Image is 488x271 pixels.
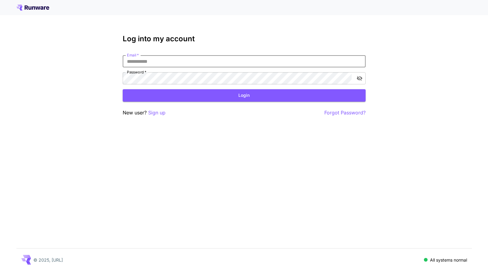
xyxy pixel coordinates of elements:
p: © 2025, [URL] [33,257,63,263]
label: Email [127,53,139,58]
button: toggle password visibility [354,73,365,84]
button: Forgot Password? [324,109,366,117]
p: All systems normal [430,257,467,263]
p: New user? [123,109,166,117]
button: Login [123,89,366,102]
label: Password [127,69,146,75]
button: Sign up [148,109,166,117]
h3: Log into my account [123,35,366,43]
